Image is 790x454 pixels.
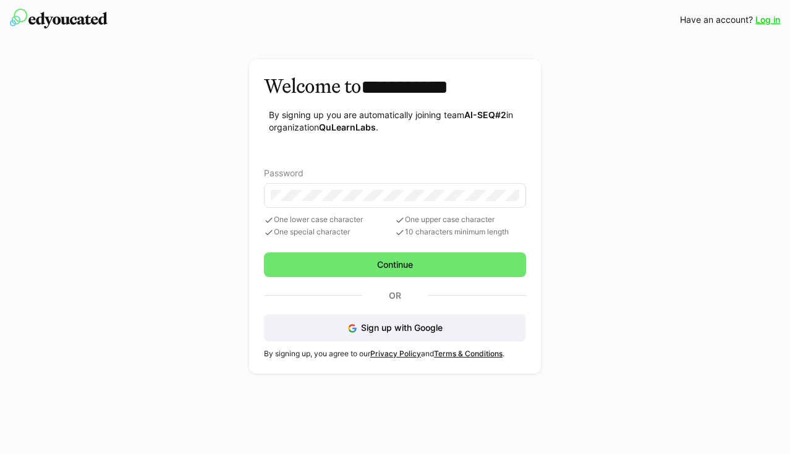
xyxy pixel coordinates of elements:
[319,122,376,132] strong: QuLearnLabs
[264,228,395,238] span: One special character
[361,322,443,333] span: Sign up with Google
[370,349,421,358] a: Privacy Policy
[264,215,395,225] span: One lower case character
[395,228,526,238] span: 10 characters minimum length
[269,109,526,134] p: By signing up you are automatically joining team in organization .
[755,14,780,26] a: Log in
[362,287,428,304] p: Or
[264,314,526,341] button: Sign up with Google
[264,74,526,99] h3: Welcome to
[264,349,526,359] p: By signing up, you agree to our and .
[395,215,526,225] span: One upper case character
[10,9,108,28] img: edyoucated
[680,14,753,26] span: Have an account?
[264,168,304,178] span: Password
[434,349,503,358] a: Terms & Conditions
[264,252,526,277] button: Continue
[464,109,506,120] strong: AI-SEQ#2
[375,259,415,271] span: Continue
